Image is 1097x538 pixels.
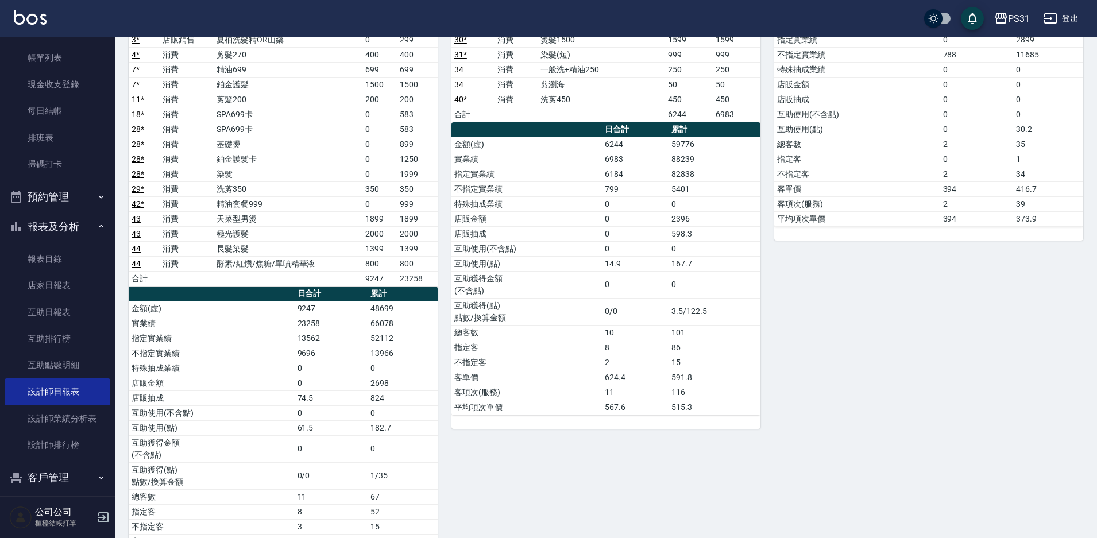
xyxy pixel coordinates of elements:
[1013,77,1083,92] td: 0
[368,504,438,519] td: 52
[774,167,940,181] td: 不指定客
[295,420,368,435] td: 61.5
[451,181,602,196] td: 不指定實業績
[602,298,669,325] td: 0/0
[160,122,214,137] td: 消費
[214,122,362,137] td: SPA699卡
[1013,32,1083,47] td: 2899
[295,331,368,346] td: 13562
[132,229,141,238] a: 43
[5,212,110,242] button: 報表及分析
[5,151,110,177] a: 掃碼打卡
[5,378,110,405] a: 設計師日報表
[362,122,397,137] td: 0
[669,196,760,211] td: 0
[397,226,438,241] td: 2000
[961,7,984,30] button: save
[1013,167,1083,181] td: 34
[774,107,940,122] td: 互助使用(不含點)
[940,181,1013,196] td: 394
[538,92,665,107] td: 洗剪450
[5,71,110,98] a: 現金收支登錄
[362,152,397,167] td: 0
[940,77,1013,92] td: 0
[397,122,438,137] td: 583
[940,167,1013,181] td: 2
[362,137,397,152] td: 0
[669,325,760,340] td: 101
[538,32,665,47] td: 燙髮1500
[368,390,438,405] td: 824
[160,211,214,226] td: 消費
[5,125,110,151] a: 排班表
[362,211,397,226] td: 1899
[160,137,214,152] td: 消費
[713,92,760,107] td: 450
[295,519,368,534] td: 3
[368,331,438,346] td: 52112
[214,77,362,92] td: 鉑金護髮
[774,92,940,107] td: 店販抽成
[451,400,602,415] td: 平均項次單價
[368,435,438,462] td: 0
[1013,107,1083,122] td: 0
[602,181,669,196] td: 799
[451,226,602,241] td: 店販抽成
[774,47,940,62] td: 不指定實業績
[669,355,760,370] td: 15
[129,316,295,331] td: 實業績
[1013,181,1083,196] td: 416.7
[132,259,141,268] a: 44
[940,152,1013,167] td: 0
[362,32,397,47] td: 0
[214,107,362,122] td: SPA699卡
[1013,92,1083,107] td: 0
[214,256,362,271] td: 酵素/紅鑽/焦糖/單噴精華液
[1008,11,1030,26] div: PS31
[368,361,438,376] td: 0
[368,287,438,301] th: 累計
[362,226,397,241] td: 2000
[669,385,760,400] td: 116
[129,435,295,462] td: 互助獲得金額 (不含點)
[9,506,32,529] img: Person
[713,47,760,62] td: 999
[214,137,362,152] td: 基礎燙
[397,107,438,122] td: 583
[397,211,438,226] td: 1899
[214,196,362,211] td: 精油套餐999
[774,181,940,196] td: 客單價
[774,137,940,152] td: 總客數
[669,241,760,256] td: 0
[990,7,1034,30] button: PS31
[160,92,214,107] td: 消費
[451,271,602,298] td: 互助獲得金額 (不含點)
[451,298,602,325] td: 互助獲得(點) 點數/換算金額
[368,376,438,390] td: 2698
[295,462,368,489] td: 0/0
[5,405,110,432] a: 設計師業績分析表
[129,390,295,405] td: 店販抽成
[368,316,438,331] td: 66078
[940,107,1013,122] td: 0
[5,352,110,378] a: 互助點數明細
[495,32,538,47] td: 消費
[160,256,214,271] td: 消費
[713,77,760,92] td: 50
[214,211,362,226] td: 天菜型男燙
[451,167,602,181] td: 指定實業績
[5,326,110,352] a: 互助排行榜
[451,340,602,355] td: 指定客
[602,241,669,256] td: 0
[362,167,397,181] td: 0
[713,107,760,122] td: 6983
[295,435,368,462] td: 0
[940,62,1013,77] td: 0
[362,271,397,286] td: 9247
[1013,62,1083,77] td: 0
[368,405,438,420] td: 0
[713,62,760,77] td: 250
[129,346,295,361] td: 不指定實業績
[940,92,1013,107] td: 0
[602,152,669,167] td: 6983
